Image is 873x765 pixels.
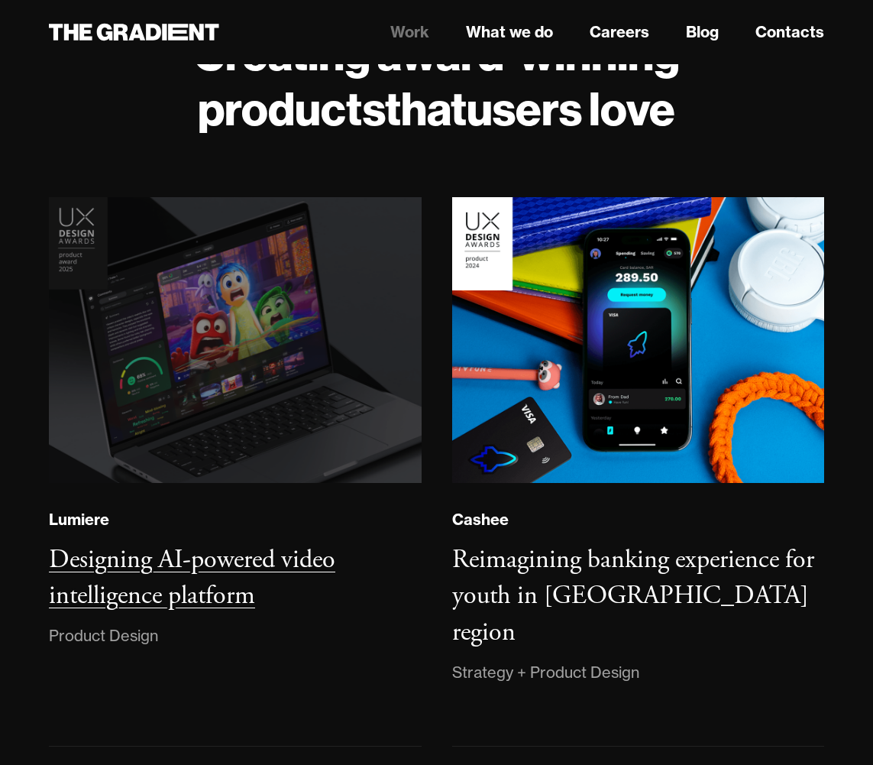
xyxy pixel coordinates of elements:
h3: Designing AI-powered video intelligence platform [49,543,335,613]
a: What we do [466,21,553,44]
a: CasheeReimagining banking experience for youth in [GEOGRAPHIC_DATA] regionStrategy + Product Design [452,197,825,747]
strong: that [385,79,467,138]
a: Work [390,21,429,44]
a: Contacts [755,21,824,44]
a: Reimagining banking experience for youth in [GEOGRAPHIC_DATA] region [6,61,209,88]
a: Careers [590,21,649,44]
div: Lumiere [49,510,109,530]
div: Product Design [49,624,158,648]
a: Back to Top [23,20,82,33]
a: LumiereDesigning AI-powered video intelligence platformProduct Design [49,197,422,747]
a: Transforming team coaching with behavioral science and AI [6,89,189,115]
div: Strategy + Product Design [452,660,639,685]
h3: Reimagining banking experience for youth in [GEOGRAPHIC_DATA] region [452,543,814,649]
a: Designing AI-powered video intelligence platform [6,34,165,60]
div: Cashee [452,510,509,530]
h1: Creating award-winning products users love [49,26,824,136]
a: Blog [686,21,719,44]
div: Outline [6,6,223,20]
